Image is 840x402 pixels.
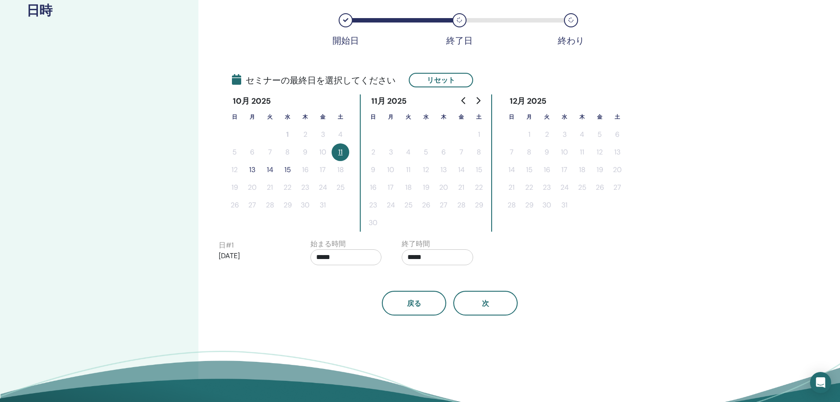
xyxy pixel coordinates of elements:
button: 10 [556,143,573,161]
button: 14 [261,161,279,179]
button: 22 [520,179,538,196]
button: 14 [503,161,520,179]
button: 3 [556,126,573,143]
div: 11月 2025 [364,94,414,108]
button: 14 [452,161,470,179]
th: 日曜日 [364,108,382,126]
button: 31 [556,196,573,214]
th: 火曜日 [538,108,556,126]
th: 金曜日 [591,108,609,126]
button: 13 [609,143,626,161]
button: 13 [435,161,452,179]
button: 24 [382,196,399,214]
button: 8 [279,143,296,161]
button: 28 [261,196,279,214]
th: 月曜日 [520,108,538,126]
button: 18 [399,179,417,196]
button: 29 [520,196,538,214]
button: 10 [382,161,399,179]
button: 27 [435,196,452,214]
th: 火曜日 [261,108,279,126]
button: 5 [417,143,435,161]
th: 土曜日 [332,108,349,126]
button: 15 [279,161,296,179]
button: 17 [382,179,399,196]
label: 始まる時間 [310,239,346,249]
button: 26 [417,196,435,214]
button: 16 [538,161,556,179]
button: 2 [538,126,556,143]
button: 30 [538,196,556,214]
label: 日 # 1 [219,240,234,251]
button: 29 [279,196,296,214]
button: 7 [452,143,470,161]
button: 4 [573,126,591,143]
span: 戻る [407,299,421,308]
button: 6 [243,143,261,161]
button: 28 [503,196,520,214]
h3: 日時 [26,3,172,19]
button: 21 [503,179,520,196]
button: 20 [243,179,261,196]
th: 水曜日 [556,108,573,126]
button: 3 [314,126,332,143]
button: 22 [279,179,296,196]
button: 4 [332,126,349,143]
button: 6 [435,143,452,161]
button: 18 [332,161,349,179]
th: 土曜日 [470,108,488,126]
button: 3 [382,143,399,161]
button: 17 [556,161,573,179]
button: 23 [538,179,556,196]
button: 2 [364,143,382,161]
th: 水曜日 [279,108,296,126]
button: 19 [226,179,243,196]
button: リセット [409,73,473,87]
button: 30 [364,214,382,232]
button: 5 [591,126,609,143]
th: 水曜日 [417,108,435,126]
th: 木曜日 [573,108,591,126]
button: 24 [314,179,332,196]
th: 火曜日 [399,108,417,126]
button: 19 [591,161,609,179]
button: 24 [556,179,573,196]
th: 金曜日 [314,108,332,126]
button: 18 [573,161,591,179]
button: 8 [520,143,538,161]
button: 戻る [382,291,446,316]
div: 終了日 [437,35,482,46]
th: 木曜日 [296,108,314,126]
button: 28 [452,196,470,214]
button: 11 [332,143,349,161]
th: 金曜日 [452,108,470,126]
div: 開始日 [324,35,368,46]
button: 26 [226,196,243,214]
label: 終了時間 [402,239,430,249]
button: 20 [435,179,452,196]
button: 21 [261,179,279,196]
div: 終わり [549,35,593,46]
button: 30 [296,196,314,214]
th: 月曜日 [243,108,261,126]
button: 27 [609,179,626,196]
p: [DATE] [219,251,290,261]
button: Go to previous month [457,92,471,109]
button: 16 [364,179,382,196]
button: 9 [296,143,314,161]
button: 23 [364,196,382,214]
button: 15 [470,161,488,179]
div: 10月 2025 [226,94,278,108]
button: 9 [538,143,556,161]
button: 22 [470,179,488,196]
button: 9 [364,161,382,179]
th: 土曜日 [609,108,626,126]
button: 26 [591,179,609,196]
th: 日曜日 [226,108,243,126]
button: 5 [226,143,243,161]
button: 16 [296,161,314,179]
span: セミナーの最終日を選択してください [232,74,396,87]
button: 29 [470,196,488,214]
button: 12 [226,161,243,179]
button: 10 [314,143,332,161]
